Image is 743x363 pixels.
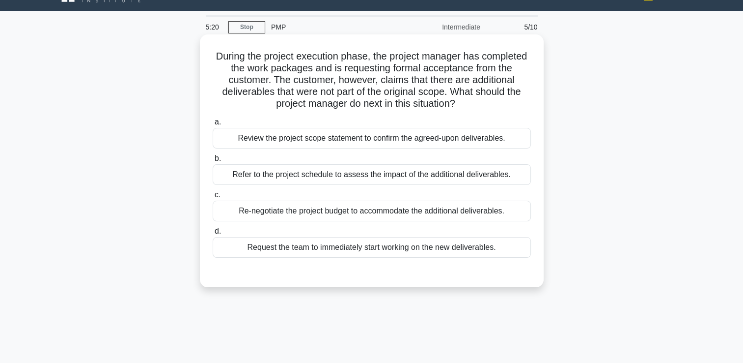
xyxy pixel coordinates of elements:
div: Re-negotiate the project budget to accommodate the additional deliverables. [213,201,531,221]
a: Stop [228,21,265,33]
div: PMP [265,17,400,37]
h5: During the project execution phase, the project manager has completed the work packages and is re... [212,50,532,110]
span: a. [215,118,221,126]
div: 5:20 [200,17,228,37]
div: Intermediate [400,17,486,37]
span: c. [215,190,220,199]
div: Review the project scope statement to confirm the agreed-upon deliverables. [213,128,531,149]
span: b. [215,154,221,162]
span: d. [215,227,221,235]
div: Refer to the project schedule to assess the impact of the additional deliverables. [213,164,531,185]
div: Request the team to immediately start working on the new deliverables. [213,237,531,258]
div: 5/10 [486,17,544,37]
